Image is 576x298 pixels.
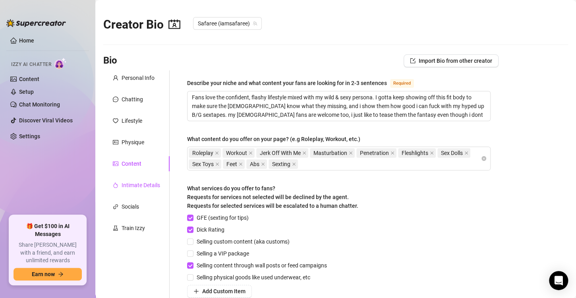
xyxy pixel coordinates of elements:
button: Add Custom Item [187,285,252,298]
span: close [430,151,434,155]
a: Home [19,37,34,44]
span: Penetration [356,148,396,158]
span: Selling content through wall posts or feed campaigns [193,261,330,270]
label: Describe your niche and what content your fans are looking for in 2-3 sentences [187,78,423,88]
span: Masturbation [310,148,355,158]
span: Masturbation [313,149,347,157]
span: Penetration [360,149,389,157]
span: Sexting [269,159,298,169]
span: close [261,162,265,166]
span: heart [113,118,118,124]
div: What content do you offer on your page? (e.g Roleplay, Workout, etc.) [187,135,360,143]
img: AI Chatter [54,58,67,69]
span: idcard [113,139,118,145]
span: GFE (sexting for tips) [193,213,252,222]
span: Abs [250,160,259,168]
span: close [464,151,468,155]
span: Sex Toys [192,160,214,168]
span: Sex Dolls [437,148,470,158]
a: Setup [19,89,34,95]
span: import [410,58,416,64]
span: 🎁 Get $100 in AI Messages [14,223,82,238]
span: close [249,151,253,155]
div: Open Intercom Messenger [549,271,568,290]
span: Sex Dolls [441,149,463,157]
span: picture [113,161,118,166]
span: Roleplay [192,149,213,157]
div: Lifestyle [122,116,142,125]
span: Sexting [272,160,290,168]
span: Earn now [32,271,55,277]
div: Intimate Details [122,181,160,190]
span: fire [113,182,118,188]
span: user [113,75,118,81]
img: logo-BBDzfeDw.svg [6,19,66,27]
span: Selling custom content (aka customs) [193,237,293,246]
span: Required [390,79,414,88]
label: What content do you offer on your page? (e.g Roleplay, Workout, etc.) [187,135,366,143]
span: Safaree (iamsafaree) [198,17,257,29]
span: What services do you offer to fans? Requests for services not selected will be declined by the ag... [187,185,358,209]
span: Workout [226,149,247,157]
div: Physique [122,138,144,147]
span: experiment [113,225,118,231]
h2: Creator Bio [103,17,180,32]
span: Add Custom Item [202,288,245,294]
input: What content do you offer on your page? (e.g Roleplay, Workout, etc.) [300,159,301,169]
span: Roleplay [189,148,221,158]
span: close [292,162,296,166]
span: message [113,97,118,102]
span: close [349,151,353,155]
a: Discover Viral Videos [19,117,73,124]
span: contacts [168,18,180,30]
textarea: Describe your niche and what content your fans are looking for in 2-3 sentences [187,91,490,121]
span: Fleshlights [398,148,436,158]
span: Sex Toys [189,159,221,169]
span: team [253,21,257,26]
div: Train Izzy [122,224,145,232]
span: Import Bio from other creator [419,58,492,64]
span: close [215,151,219,155]
a: Content [19,76,39,82]
span: Jerk Off With Me [260,149,301,157]
button: Import Bio from other creator [404,54,499,67]
span: Feet [226,160,237,168]
a: Chat Monitoring [19,101,60,108]
a: Settings [19,133,40,139]
span: Fleshlights [402,149,428,157]
span: Selling physical goods like used underwear, etc [193,273,313,282]
span: Dick Rating [193,225,228,234]
span: close [215,162,219,166]
span: Jerk Off With Me [256,148,308,158]
span: Share [PERSON_NAME] with a friend, and earn unlimited rewards [14,241,82,265]
div: Chatting [122,95,143,104]
span: Feet [223,159,245,169]
span: close [302,151,306,155]
div: Describe your niche and what content your fans are looking for in 2-3 sentences [187,79,387,87]
div: Personal Info [122,74,155,82]
h3: Bio [103,54,117,67]
span: close-circle [481,156,486,161]
div: Content [122,159,141,168]
span: plus [193,288,199,294]
span: close [390,151,394,155]
span: arrow-right [58,271,64,277]
span: link [113,204,118,209]
span: close [239,162,243,166]
div: Socials [122,202,139,211]
button: Earn nowarrow-right [14,268,82,281]
span: Abs [246,159,267,169]
span: Selling a VIP package [193,249,252,258]
span: Workout [222,148,255,158]
span: Izzy AI Chatter [11,61,51,68]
